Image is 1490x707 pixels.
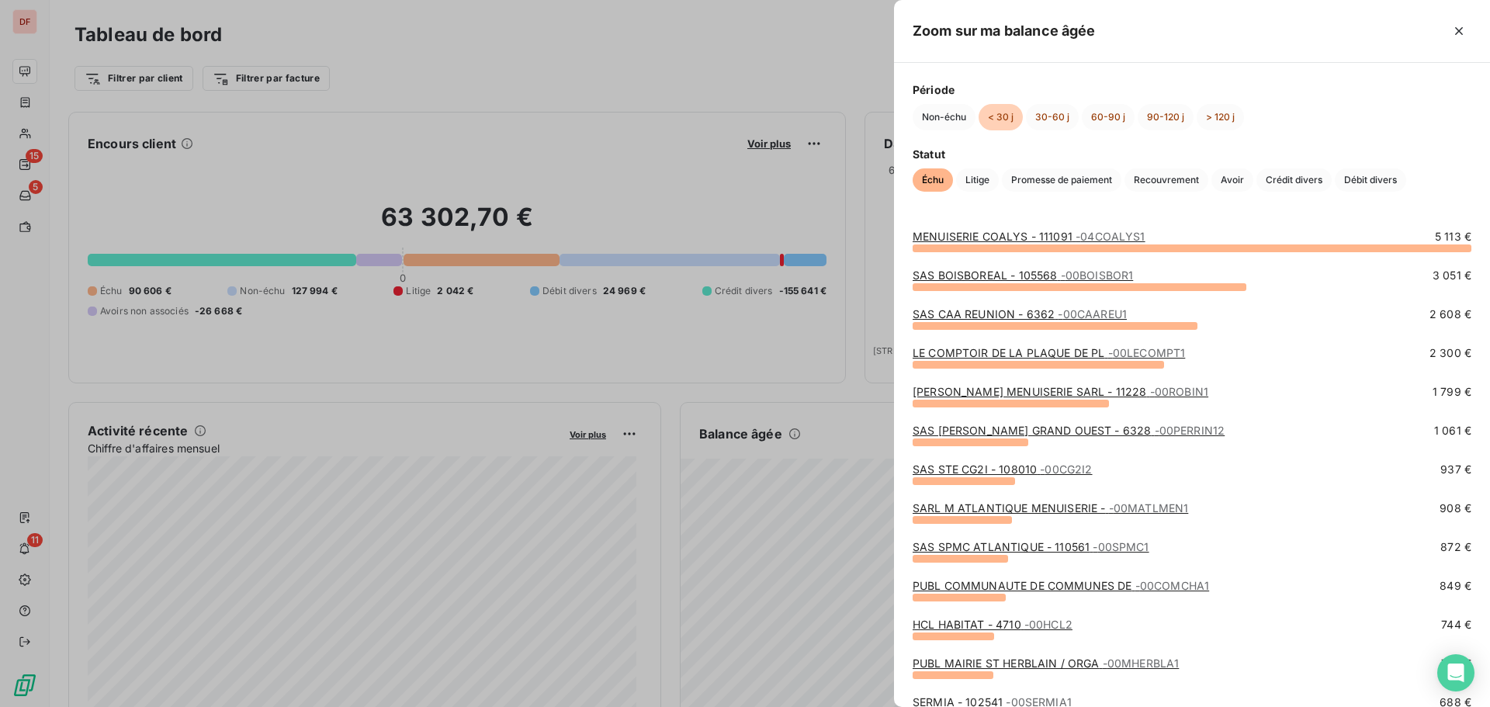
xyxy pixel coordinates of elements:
button: 30-60 j [1026,104,1079,130]
span: 2 300 € [1429,345,1471,361]
span: - 04COALYS1 [1076,230,1145,243]
button: Recouvrement [1124,168,1208,192]
button: Débit divers [1335,168,1406,192]
a: SAS CAA REUNION - 6362 [913,307,1127,321]
span: 3 051 € [1433,268,1471,283]
button: Litige [956,168,999,192]
span: 2 608 € [1429,307,1471,322]
button: Non-échu [913,104,975,130]
button: 60-90 j [1082,104,1135,130]
span: - 00CG2I2 [1040,463,1092,476]
a: SARL M ATLANTIQUE MENUISERIE - [913,501,1188,515]
span: - 00PERRIN12 [1155,424,1225,437]
button: Avoir [1211,168,1253,192]
a: SAS SPMC ATLANTIQUE - 110561 [913,540,1149,553]
a: MENUISERIE COALYS - 111091 [913,230,1145,243]
span: Période [913,81,1471,98]
span: 744 € [1441,617,1471,632]
span: 849 € [1440,578,1471,594]
a: PUBL MAIRIE ST HERBLAIN / ORGA [913,657,1179,670]
a: PUBL COMMUNAUTE DE COMMUNES DE [913,579,1209,592]
span: 1 061 € [1434,423,1471,438]
button: < 30 j [979,104,1023,130]
a: LE COMPTOIR DE LA PLAQUE DE PL [913,346,1185,359]
button: Échu [913,168,953,192]
span: 1 799 € [1433,384,1471,400]
span: 937 € [1440,462,1471,477]
div: Open Intercom Messenger [1437,654,1474,691]
span: - 00ROBIN1 [1150,385,1208,398]
a: [PERSON_NAME] MENUISERIE SARL - 11228 [913,385,1208,398]
span: - 00COMCHA1 [1135,579,1210,592]
h5: Zoom sur ma balance âgée [913,20,1096,42]
span: - 00BOISBOR1 [1061,269,1134,282]
button: > 120 j [1197,104,1244,130]
button: Promesse de paiement [1002,168,1121,192]
span: - 00LECOMPT1 [1108,346,1186,359]
span: - 00MHERBLA1 [1103,657,1180,670]
a: HCL HABITAT - 4710 [913,618,1072,631]
span: 5 113 € [1435,229,1471,244]
span: - 00HCL2 [1024,618,1072,631]
button: Crédit divers [1256,168,1332,192]
span: - 00CAAREU1 [1058,307,1127,321]
span: 908 € [1440,501,1471,516]
span: - 00SPMC1 [1093,540,1149,553]
a: SAS BOISBOREAL - 105568 [913,269,1133,282]
span: 872 € [1440,539,1471,555]
button: 90-120 j [1138,104,1194,130]
a: SAS [PERSON_NAME] GRAND OUEST - 6328 [913,424,1225,437]
span: - 00MATLMEN1 [1109,501,1189,515]
span: Statut [913,146,1471,162]
a: SAS STE CG2I - 108010 [913,463,1093,476]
